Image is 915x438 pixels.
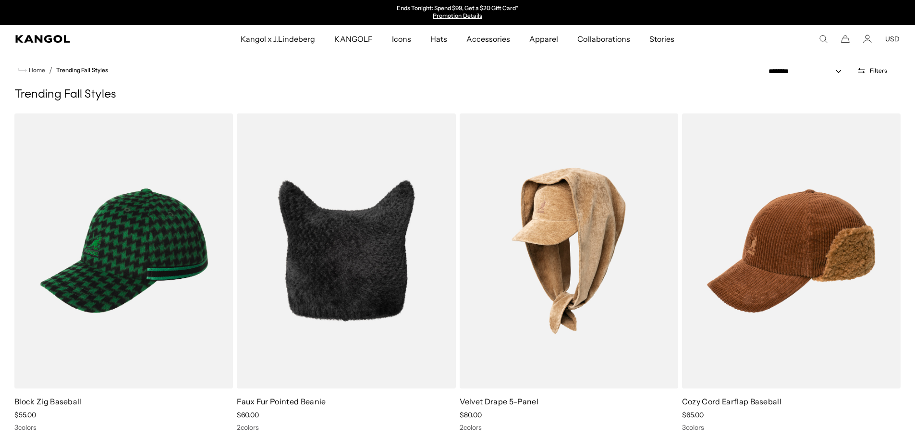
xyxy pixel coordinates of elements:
[56,67,108,74] a: Trending Fall Styles
[682,411,704,419] span: $65.00
[430,25,447,53] span: Hats
[237,113,455,388] img: Faux Fur Pointed Beanie
[649,25,674,53] span: Stories
[870,67,887,74] span: Filters
[841,35,850,43] button: Cart
[682,423,901,432] div: 3 colors
[15,35,159,43] a: Kangol
[359,5,557,20] slideshow-component: Announcement bar
[237,411,259,419] span: $60.00
[359,5,557,20] div: 1 of 2
[14,397,82,406] a: Block Zig Baseball
[640,25,684,53] a: Stories
[765,66,851,76] select: Sort by: Featured
[421,25,457,53] a: Hats
[466,25,510,53] span: Accessories
[14,423,233,432] div: 3 colors
[14,411,36,419] span: $55.00
[529,25,558,53] span: Apparel
[863,35,872,43] a: Account
[520,25,568,53] a: Apparel
[397,5,518,13] p: Ends Tonight: Spend $99, Get a $20 Gift Card*
[457,25,520,53] a: Accessories
[819,35,828,43] summary: Search here
[231,25,325,53] a: Kangol x J.Lindeberg
[433,12,482,19] a: Promotion Details
[14,113,233,388] img: Block Zig Baseball
[334,25,372,53] span: KANGOLF
[568,25,639,53] a: Collaborations
[359,5,557,20] div: Announcement
[460,113,678,388] img: Velvet Drape 5-Panel
[237,397,326,406] a: Faux Fur Pointed Beanie
[45,64,52,76] li: /
[27,67,45,74] span: Home
[14,88,901,102] h1: Trending Fall Styles
[885,35,900,43] button: USD
[392,25,411,53] span: Icons
[682,397,781,406] a: Cozy Cord Earflap Baseball
[682,113,901,388] img: Cozy Cord Earflap Baseball
[460,423,678,432] div: 2 colors
[577,25,630,53] span: Collaborations
[382,25,421,53] a: Icons
[851,66,893,75] button: Open filters
[237,423,455,432] div: 2 colors
[460,397,538,406] a: Velvet Drape 5-Panel
[325,25,382,53] a: KANGOLF
[18,66,45,75] a: Home
[241,25,316,53] span: Kangol x J.Lindeberg
[460,411,482,419] span: $80.00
